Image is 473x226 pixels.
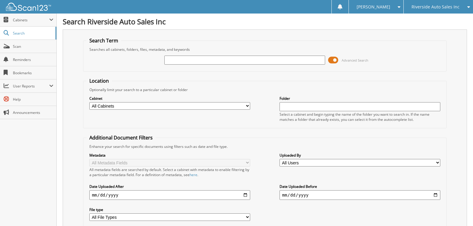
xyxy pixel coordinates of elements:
img: scan123-logo-white.svg [6,3,51,11]
span: Announcements [13,110,53,115]
label: Date Uploaded Before [280,184,440,189]
span: User Reports [13,84,49,89]
span: Search [13,31,52,36]
legend: Search Term [86,37,121,44]
div: All metadata fields are searched by default. Select a cabinet with metadata to enable filtering b... [89,167,250,177]
span: Advanced Search [342,58,368,63]
div: Select a cabinet and begin typing the name of the folder you want to search in. If the name match... [280,112,440,122]
span: [PERSON_NAME] [357,5,390,9]
span: Bookmarks [13,70,53,75]
label: Metadata [89,153,250,158]
span: Help [13,97,53,102]
label: Date Uploaded After [89,184,250,189]
input: start [89,190,250,200]
label: Cabinet [89,96,250,101]
label: File type [89,207,250,212]
label: Folder [280,96,440,101]
div: Optionally limit your search to a particular cabinet or folder [86,87,443,92]
span: Scan [13,44,53,49]
legend: Additional Document Filters [86,134,156,141]
a: here [190,172,197,177]
div: Searches all cabinets, folders, files, metadata, and keywords [86,47,443,52]
h1: Search Riverside Auto Sales Inc [63,17,467,26]
span: Cabinets [13,17,49,23]
legend: Location [86,78,112,84]
span: Riverside Auto Sales Inc [412,5,460,9]
div: Enhance your search for specific documents using filters such as date and file type. [86,144,443,149]
label: Uploaded By [280,153,440,158]
span: Reminders [13,57,53,62]
input: end [280,190,440,200]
